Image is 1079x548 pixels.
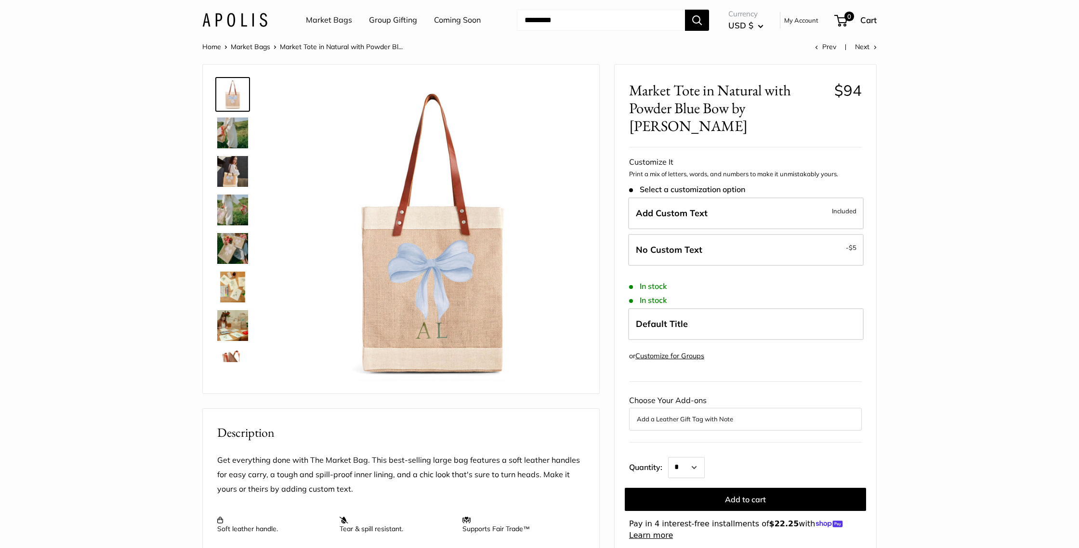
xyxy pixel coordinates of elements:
a: Market Bags [231,42,270,51]
span: Default Title [636,318,688,329]
a: Market Tote in Natural with Powder Blue Bow by Amy Logsdon [215,347,250,381]
span: In stock [629,296,667,305]
div: Choose Your Add-ons [629,393,862,430]
p: Get everything done with The Market Bag. This best-selling large bag features a soft leather hand... [217,453,585,496]
button: Search [685,10,709,31]
a: Market Tote in Natural with Powder Blue Bow by Amy Logsdon [215,193,250,227]
img: Market Tote in Natural with Powder Blue Bow by Amy Logsdon [217,233,248,264]
span: $5 [849,244,856,251]
h2: Description [217,423,585,442]
img: Apolis [202,13,267,27]
button: Add a Leather Gift Tag with Note [637,413,854,425]
a: Coming Soon [434,13,481,27]
span: Market Tote in Natural with Powder Blue Bow by [PERSON_NAME] [629,81,827,135]
span: Market Tote in Natural with Powder Bl... [280,42,403,51]
a: Group Gifting [369,13,417,27]
span: Currency [728,7,763,21]
img: Market Tote in Natural with Powder Blue Bow by Amy Logsdon [280,79,585,384]
p: Print a mix of letters, words, and numbers to make it unmistakably yours. [629,170,862,179]
span: In stock [629,282,667,291]
p: Soft leather handle. [217,516,330,533]
a: 0 Cart [835,13,877,28]
span: Select a customization option [629,185,745,194]
img: Market Tote in Natural with Powder Blue Bow by Amy Logsdon [217,117,248,148]
span: Cart [860,15,877,25]
div: or [629,350,704,363]
p: Tear & spill resistant. [340,516,452,533]
a: Prev [815,42,836,51]
span: 0 [844,12,854,21]
span: - [846,242,856,253]
a: Market Tote in Natural with Powder Blue Bow by Amy Logsdon [215,77,250,112]
a: My Account [784,14,818,26]
img: Market Tote in Natural with Powder Blue Bow by Amy Logsdon [217,79,248,110]
a: Market Tote in Natural with Powder Blue Bow by Amy Logsdon [215,308,250,343]
div: Customize It [629,155,862,170]
img: Market Tote in Natural with Powder Blue Bow by Amy Logsdon [217,310,248,341]
img: Market Tote in Natural with Powder Blue Bow by Amy Logsdon [217,156,248,187]
nav: Breadcrumb [202,40,403,53]
button: USD $ [728,18,763,33]
a: Market Tote in Natural with Powder Blue Bow by Amy Logsdon [215,231,250,266]
a: Market Tote in Natural with Powder Blue Bow by Amy Logsdon [215,270,250,304]
button: Add to cart [625,488,866,511]
label: Leave Blank [628,234,864,266]
span: Included [832,205,856,217]
p: Supports Fair Trade™ [462,516,575,533]
img: Market Tote in Natural with Powder Blue Bow by Amy Logsdon [217,272,248,302]
span: $94 [834,81,862,100]
a: Market Tote in Natural with Powder Blue Bow by Amy Logsdon [215,154,250,189]
label: Quantity: [629,454,668,478]
span: Add Custom Text [636,208,708,219]
img: Market Tote in Natural with Powder Blue Bow by Amy Logsdon [217,349,248,379]
span: No Custom Text [636,244,702,255]
label: Default Title [628,308,864,340]
a: Market Tote in Natural with Powder Blue Bow by Amy Logsdon [215,116,250,150]
a: Home [202,42,221,51]
input: Search... [517,10,685,31]
a: Customize for Groups [635,352,704,360]
a: Market Bags [306,13,352,27]
img: Market Tote in Natural with Powder Blue Bow by Amy Logsdon [217,195,248,225]
a: Next [855,42,877,51]
label: Add Custom Text [628,197,864,229]
span: USD $ [728,20,753,30]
